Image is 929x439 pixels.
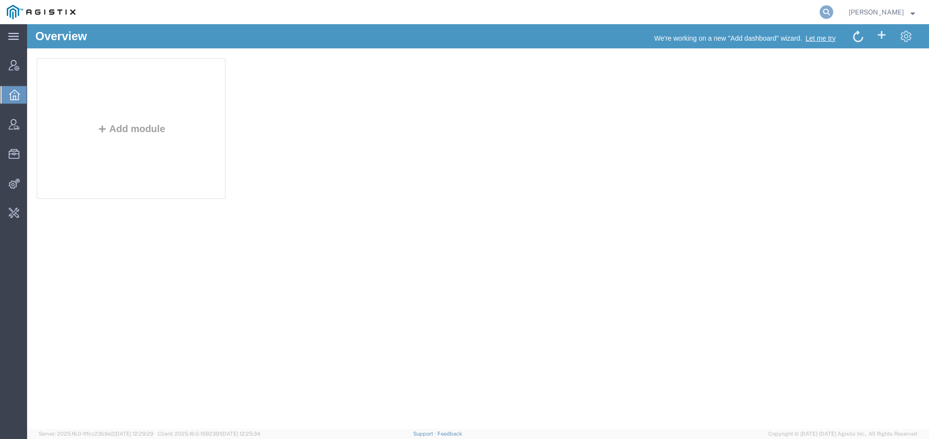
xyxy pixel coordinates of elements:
button: [PERSON_NAME] [848,6,915,18]
a: Feedback [437,431,462,437]
iframe: FS Legacy Container [27,24,929,429]
img: logo [7,5,75,19]
span: Abbie Wilkiemeyer [849,7,904,17]
button: Add module [67,99,141,110]
span: Server: 2025.16.0-1ffcc23b9e2 [39,431,153,437]
span: Client: 2025.16.0-1592391 [158,431,260,437]
span: [DATE] 12:29:29 [114,431,153,437]
a: Support [413,431,437,437]
span: [DATE] 12:25:34 [221,431,260,437]
span: Copyright © [DATE]-[DATE] Agistix Inc., All Rights Reserved [768,430,917,438]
